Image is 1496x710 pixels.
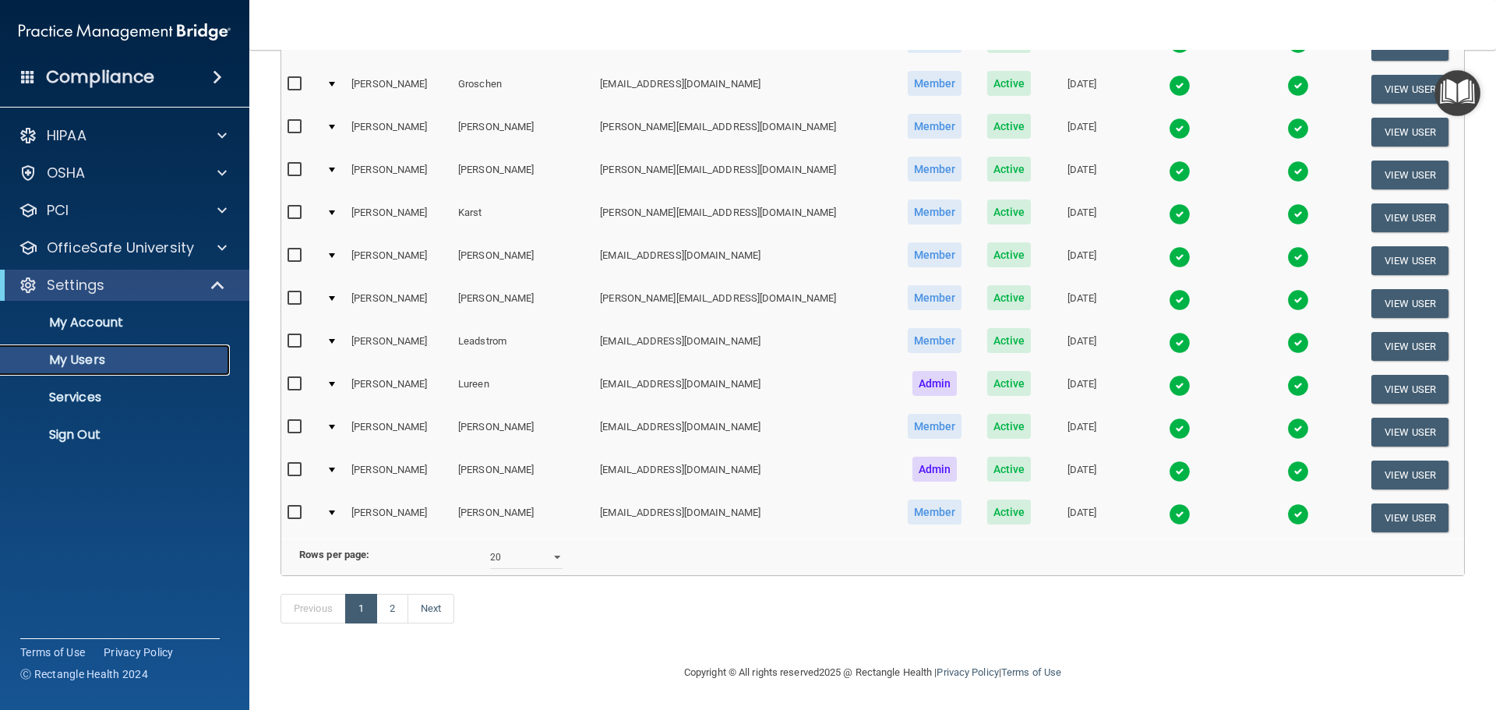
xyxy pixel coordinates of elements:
[1287,332,1309,354] img: tick.e7d51cea.svg
[1043,111,1120,154] td: [DATE]
[908,414,962,439] span: Member
[987,157,1032,182] span: Active
[594,68,894,111] td: [EMAIL_ADDRESS][DOMAIN_NAME]
[452,111,594,154] td: [PERSON_NAME]
[1287,246,1309,268] img: tick.e7d51cea.svg
[1434,70,1480,116] button: Open Resource Center
[1043,239,1120,282] td: [DATE]
[1371,203,1448,232] button: View User
[345,282,452,325] td: [PERSON_NAME]
[19,164,227,182] a: OSHA
[452,368,594,411] td: Lureen
[376,594,408,623] a: 2
[1169,503,1191,525] img: tick.e7d51cea.svg
[47,126,86,145] p: HIPAA
[1371,75,1448,104] button: View User
[987,371,1032,396] span: Active
[46,66,154,88] h4: Compliance
[1371,375,1448,404] button: View User
[1287,118,1309,140] img: tick.e7d51cea.svg
[908,114,962,139] span: Member
[1169,75,1191,97] img: tick.e7d51cea.svg
[1287,161,1309,182] img: tick.e7d51cea.svg
[594,282,894,325] td: [PERSON_NAME][EMAIL_ADDRESS][DOMAIN_NAME]
[10,352,223,368] p: My Users
[594,325,894,368] td: [EMAIL_ADDRESS][DOMAIN_NAME]
[1371,246,1448,275] button: View User
[987,285,1032,310] span: Active
[912,371,958,396] span: Admin
[1371,161,1448,189] button: View User
[912,457,958,482] span: Admin
[47,164,86,182] p: OSHA
[47,276,104,295] p: Settings
[987,457,1032,482] span: Active
[1043,154,1120,196] td: [DATE]
[908,328,962,353] span: Member
[594,196,894,239] td: [PERSON_NAME][EMAIL_ADDRESS][DOMAIN_NAME]
[19,126,227,145] a: HIPAA
[1371,118,1448,147] button: View User
[1169,203,1191,225] img: tick.e7d51cea.svg
[345,368,452,411] td: [PERSON_NAME]
[1043,325,1120,368] td: [DATE]
[452,68,594,111] td: Groschen
[452,496,594,539] td: [PERSON_NAME]
[19,276,226,295] a: Settings
[452,239,594,282] td: [PERSON_NAME]
[1371,461,1448,489] button: View User
[594,368,894,411] td: [EMAIL_ADDRESS][DOMAIN_NAME]
[908,500,962,525] span: Member
[594,454,894,496] td: [EMAIL_ADDRESS][DOMAIN_NAME]
[1371,332,1448,361] button: View User
[452,325,594,368] td: Leadstrom
[594,496,894,539] td: [EMAIL_ADDRESS][DOMAIN_NAME]
[299,549,369,560] b: Rows per page:
[345,68,452,111] td: [PERSON_NAME]
[908,71,962,96] span: Member
[1169,161,1191,182] img: tick.e7d51cea.svg
[1371,418,1448,447] button: View User
[987,71,1032,96] span: Active
[345,111,452,154] td: [PERSON_NAME]
[1001,666,1061,678] a: Terms of Use
[452,154,594,196] td: [PERSON_NAME]
[1169,375,1191,397] img: tick.e7d51cea.svg
[908,157,962,182] span: Member
[452,454,594,496] td: [PERSON_NAME]
[20,645,85,660] a: Terms of Use
[10,427,223,443] p: Sign Out
[1287,289,1309,311] img: tick.e7d51cea.svg
[345,411,452,454] td: [PERSON_NAME]
[987,242,1032,267] span: Active
[1287,75,1309,97] img: tick.e7d51cea.svg
[594,239,894,282] td: [EMAIL_ADDRESS][DOMAIN_NAME]
[1226,599,1477,662] iframe: Drift Widget Chat Controller
[1287,375,1309,397] img: tick.e7d51cea.svg
[1287,418,1309,440] img: tick.e7d51cea.svg
[987,200,1032,224] span: Active
[20,666,148,682] span: Ⓒ Rectangle Health 2024
[1169,418,1191,440] img: tick.e7d51cea.svg
[1043,196,1120,239] td: [DATE]
[345,325,452,368] td: [PERSON_NAME]
[1043,368,1120,411] td: [DATE]
[987,500,1032,525] span: Active
[1287,503,1309,525] img: tick.e7d51cea.svg
[987,114,1032,139] span: Active
[937,666,998,678] a: Privacy Policy
[47,238,194,257] p: OfficeSafe University
[1169,332,1191,354] img: tick.e7d51cea.svg
[19,238,227,257] a: OfficeSafe University
[1169,118,1191,140] img: tick.e7d51cea.svg
[1287,461,1309,482] img: tick.e7d51cea.svg
[588,648,1157,698] div: Copyright © All rights reserved 2025 @ Rectangle Health | |
[452,282,594,325] td: [PERSON_NAME]
[19,16,231,48] img: PMB logo
[345,594,377,623] a: 1
[1169,246,1191,268] img: tick.e7d51cea.svg
[47,201,69,220] p: PCI
[908,200,962,224] span: Member
[10,390,223,405] p: Services
[908,285,962,310] span: Member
